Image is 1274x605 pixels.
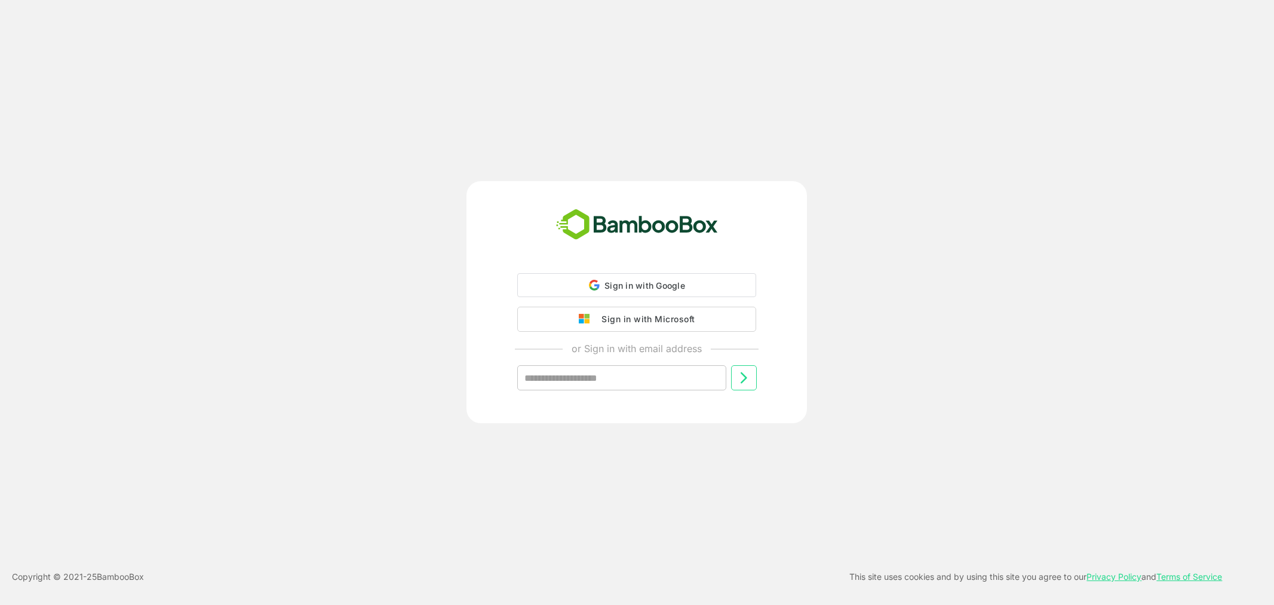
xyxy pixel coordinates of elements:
[12,570,144,584] p: Copyright © 2021- 25 BambooBox
[579,314,595,325] img: google
[517,307,756,332] button: Sign in with Microsoft
[549,205,725,245] img: bamboobox
[595,311,695,327] div: Sign in with Microsoft
[1156,572,1222,582] a: Terms of Service
[572,341,702,356] p: or Sign in with email address
[604,280,685,291] span: Sign in with Google
[517,273,756,297] div: Sign in with Google
[1086,572,1141,582] a: Privacy Policy
[849,570,1222,584] p: This site uses cookies and by using this site you agree to our and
